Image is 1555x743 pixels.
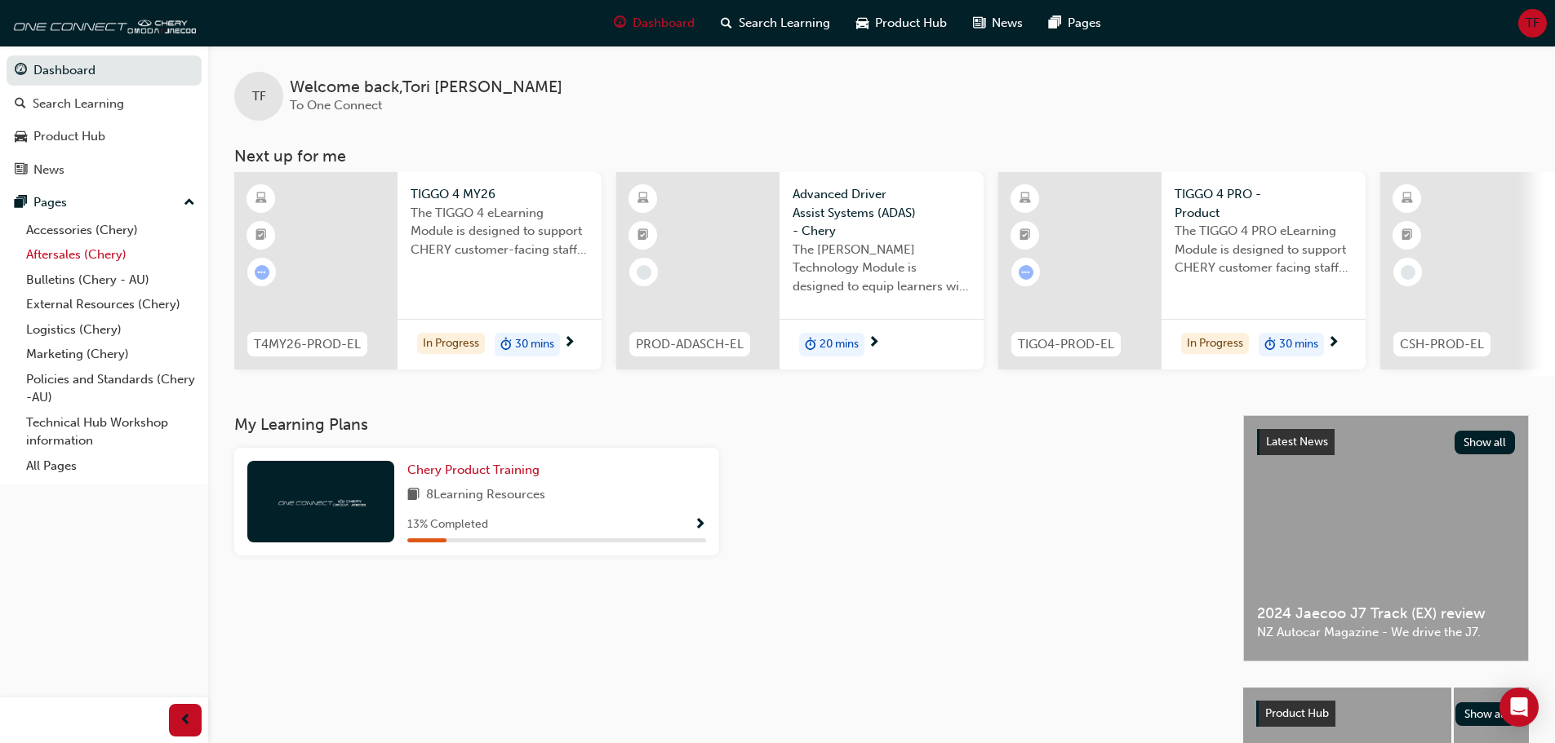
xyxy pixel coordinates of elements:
[255,225,267,246] span: booktick-icon
[411,204,589,259] span: The TIGGO 4 eLearning Module is designed to support CHERY customer-facing staff with the product ...
[998,172,1366,369] a: TIGO4-PROD-ELTIGGO 4 PRO - ProductThe TIGGO 4 PRO eLearning Module is designed to support CHERY c...
[15,64,27,78] span: guage-icon
[15,196,27,210] span: pages-icon
[252,87,266,106] span: TF
[255,188,267,210] span: learningResourceType_ELEARNING-icon
[638,188,649,210] span: learningResourceType_ELEARNING-icon
[1266,435,1328,449] span: Latest News
[180,710,192,731] span: prev-icon
[20,268,202,293] a: Bulletins (Chery - AU)
[1257,429,1515,455] a: Latest NewsShow all
[234,415,1217,434] h3: My Learning Plans
[1020,225,1031,246] span: booktick-icon
[1455,702,1517,726] button: Show all
[1327,336,1340,351] span: next-icon
[1400,335,1484,354] span: CSH-PROD-EL
[417,333,485,355] div: In Progress
[7,89,202,119] a: Search Learning
[1068,14,1101,33] span: Pages
[33,193,67,212] div: Pages
[1518,9,1547,38] button: TF
[276,493,366,509] img: oneconnect
[407,485,420,506] span: book-icon
[1019,265,1033,280] span: learningRecordVerb_ATTEMPT-icon
[290,98,382,113] span: To One Connect
[1257,604,1515,623] span: 2024 Jaecoo J7 Track (EX) review
[805,334,816,356] span: duration-icon
[7,155,202,185] a: News
[875,14,947,33] span: Product Hub
[614,13,626,33] span: guage-icon
[7,55,202,86] a: Dashboard
[721,13,732,33] span: search-icon
[694,515,706,535] button: Show Progress
[290,78,562,97] span: Welcome back , Tori [PERSON_NAME]
[637,265,651,280] span: learningRecordVerb_NONE-icon
[15,130,27,144] span: car-icon
[1402,188,1413,210] span: learningResourceType_ELEARNING-icon
[708,7,843,40] a: search-iconSearch Learning
[1401,265,1415,280] span: learningRecordVerb_NONE-icon
[255,265,269,280] span: learningRecordVerb_ATTEMPT-icon
[15,163,27,178] span: news-icon
[8,7,196,39] img: oneconnect
[973,13,985,33] span: news-icon
[739,14,830,33] span: Search Learning
[616,172,984,369] a: PROD-ADASCH-ELAdvanced Driver Assist Systems (ADAS) - CheryThe [PERSON_NAME] Technology Module is...
[20,317,202,343] a: Logistics (Chery)
[254,335,361,354] span: T4MY26-PROD-EL
[1018,335,1114,354] span: TIGO4-PROD-EL
[20,292,202,317] a: External Resources (Chery)
[515,335,554,354] span: 30 mins
[20,242,202,268] a: Aftersales (Chery)
[7,52,202,188] button: DashboardSearch LearningProduct HubNews
[208,147,1555,166] h3: Next up for me
[868,336,880,351] span: next-icon
[7,188,202,218] button: Pages
[856,13,869,33] span: car-icon
[407,462,540,477] span: Chery Product Training
[20,410,202,453] a: Technical Hub Workshop information
[633,14,695,33] span: Dashboard
[1036,7,1114,40] a: pages-iconPages
[411,185,589,204] span: TIGGO 4 MY26
[1526,14,1539,33] span: TF
[20,453,202,479] a: All Pages
[638,225,649,246] span: booktick-icon
[1455,431,1516,454] button: Show all
[1181,333,1249,355] div: In Progress
[563,336,575,351] span: next-icon
[20,218,202,243] a: Accessories (Chery)
[694,518,706,533] span: Show Progress
[636,335,744,354] span: PROD-ADASCH-EL
[843,7,960,40] a: car-iconProduct Hub
[1049,13,1061,33] span: pages-icon
[1257,623,1515,642] span: NZ Autocar Magazine - We drive the J7.
[407,461,546,480] a: Chery Product Training
[15,97,26,112] span: search-icon
[1175,222,1353,277] span: The TIGGO 4 PRO eLearning Module is designed to support CHERY customer facing staff with the prod...
[1402,225,1413,246] span: booktick-icon
[33,127,105,146] div: Product Hub
[1175,185,1353,222] span: TIGGO 4 PRO - Product
[20,342,202,367] a: Marketing (Chery)
[992,14,1023,33] span: News
[426,485,545,506] span: 8 Learning Resources
[1243,415,1529,661] a: Latest NewsShow all2024 Jaecoo J7 Track (EX) reviewNZ Autocar Magazine - We drive the J7.
[234,172,602,369] a: T4MY26-PROD-ELTIGGO 4 MY26The TIGGO 4 eLearning Module is designed to support CHERY customer-faci...
[33,161,64,179] div: News
[1499,688,1539,727] div: Open Intercom Messenger
[20,367,202,410] a: Policies and Standards (Chery -AU)
[820,335,859,354] span: 20 mins
[7,122,202,152] a: Product Hub
[33,95,124,113] div: Search Learning
[1279,335,1318,354] span: 30 mins
[960,7,1036,40] a: news-iconNews
[1256,701,1516,727] a: Product HubShow all
[793,185,971,241] span: Advanced Driver Assist Systems (ADAS) - Chery
[500,334,512,356] span: duration-icon
[407,515,488,534] span: 13 % Completed
[601,7,708,40] a: guage-iconDashboard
